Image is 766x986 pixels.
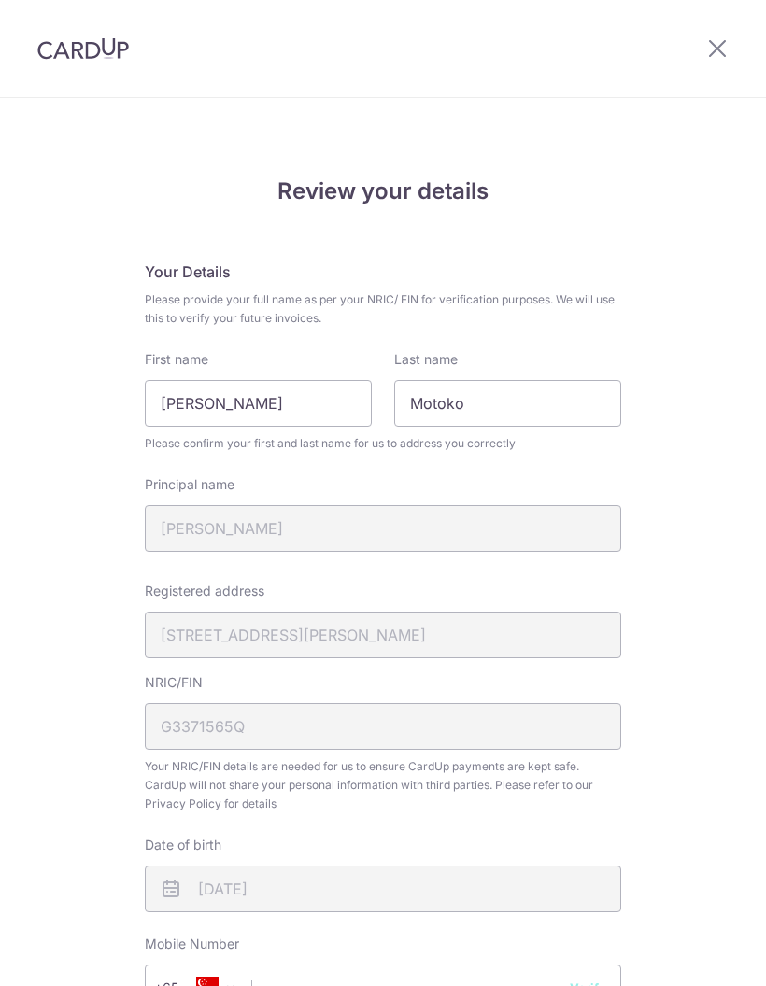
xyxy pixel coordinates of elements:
[145,434,621,453] span: Please confirm your first and last name for us to address you correctly
[145,350,208,369] label: First name
[145,380,372,427] input: First Name
[145,261,621,283] h5: Your Details
[394,350,458,369] label: Last name
[145,673,203,692] label: NRIC/FIN
[37,37,129,60] img: CardUp
[145,475,234,494] label: Principal name
[145,836,221,854] label: Date of birth
[145,757,621,813] span: Your NRIC/FIN details are needed for us to ensure CardUp payments are kept safe. CardUp will not ...
[145,935,239,953] label: Mobile Number
[145,175,621,208] h4: Review your details
[145,582,264,600] label: Registered address
[145,290,621,328] span: Please provide your full name as per your NRIC/ FIN for verification purposes. We will use this t...
[394,380,621,427] input: Last name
